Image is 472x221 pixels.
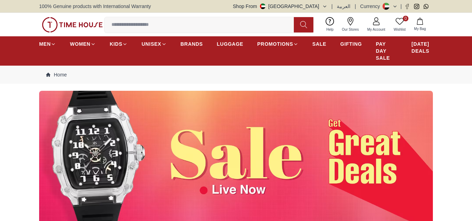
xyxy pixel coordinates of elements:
[141,38,166,50] a: UNISEX
[110,38,128,50] a: KIDS
[412,38,433,57] a: [DATE] DEALS
[364,27,388,32] span: My Account
[70,40,90,47] span: WOMEN
[376,38,398,64] a: PAY DAY SALE
[340,40,362,47] span: GIFTING
[70,38,96,50] a: WOMEN
[141,40,161,47] span: UNISEX
[390,16,410,34] a: 0Wishlist
[39,66,433,84] nav: Breadcrumb
[322,16,338,34] a: Help
[257,38,298,50] a: PROMOTIONS
[110,40,122,47] span: KIDS
[411,26,429,31] span: My Bag
[360,3,383,10] div: Currency
[337,3,350,10] button: العربية
[414,4,419,9] a: Instagram
[391,27,408,32] span: Wishlist
[338,16,363,34] a: Our Stores
[181,38,203,50] a: BRANDS
[181,40,203,47] span: BRANDS
[217,40,244,47] span: LUGGAGE
[340,38,362,50] a: GIFTING
[324,27,336,32] span: Help
[42,17,103,32] img: ...
[312,40,326,47] span: SALE
[332,3,333,10] span: |
[339,27,362,32] span: Our Stores
[260,3,266,9] img: United Arab Emirates
[400,3,402,10] span: |
[355,3,356,10] span: |
[423,4,429,9] a: Whatsapp
[39,40,51,47] span: MEN
[405,4,410,9] a: Facebook
[312,38,326,50] a: SALE
[46,71,67,78] a: Home
[412,40,433,54] span: [DATE] DEALS
[257,40,293,47] span: PROMOTIONS
[39,3,151,10] span: 100% Genuine products with International Warranty
[410,16,430,33] button: My Bag
[39,38,56,50] a: MEN
[376,40,398,61] span: PAY DAY SALE
[403,16,408,21] span: 0
[217,38,244,50] a: LUGGAGE
[233,3,327,10] button: Shop From[GEOGRAPHIC_DATA]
